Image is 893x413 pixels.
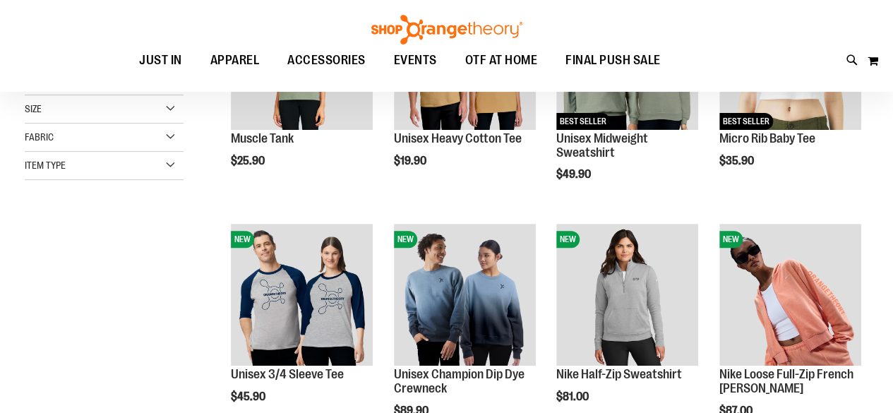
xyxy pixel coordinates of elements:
a: Unisex Heavy Cotton Tee [394,131,522,145]
a: OTF AT HOME [451,44,552,77]
span: $49.90 [556,168,593,181]
a: Micro Rib Baby Tee [719,131,815,145]
span: $35.90 [719,155,756,167]
a: JUST IN [125,44,196,76]
a: Unisex Champion Dip Dye CrewneckNEW [394,224,536,368]
img: Shop Orangetheory [369,15,525,44]
a: Nike Half-Zip Sweatshirt [556,367,682,381]
span: $19.90 [394,155,428,167]
span: NEW [231,231,254,248]
span: OTF AT HOME [465,44,538,76]
span: JUST IN [139,44,182,76]
span: Fabric [25,131,54,143]
span: $45.90 [231,390,268,403]
a: Muscle Tank [231,131,294,145]
a: APPAREL [196,44,274,77]
span: NEW [394,231,417,248]
span: $81.00 [556,390,591,403]
span: EVENTS [394,44,437,76]
span: BEST SELLER [719,113,773,130]
a: Unisex Midweight Sweatshirt [556,131,648,160]
img: Unisex Champion Dip Dye Crewneck [394,224,536,366]
span: NEW [719,231,743,248]
span: Item Type [25,160,66,171]
img: Unisex 3/4 Sleeve Tee [231,224,373,366]
span: $25.90 [231,155,267,167]
span: FINAL PUSH SALE [565,44,661,76]
a: Unisex 3/4 Sleeve TeeNEW [231,224,373,368]
a: FINAL PUSH SALE [551,44,675,77]
span: APPAREL [210,44,260,76]
span: BEST SELLER [556,113,610,130]
a: Unisex 3/4 Sleeve Tee [231,367,344,381]
a: ACCESSORIES [273,44,380,77]
a: EVENTS [380,44,451,77]
a: Nike Loose Full-Zip French Terry HoodieNEW [719,224,861,368]
a: Nike Loose Full-Zip French [PERSON_NAME] [719,367,853,395]
a: Unisex Champion Dip Dye Crewneck [394,367,525,395]
img: Nike Half-Zip Sweatshirt [556,224,698,366]
span: NEW [556,231,580,248]
span: ACCESSORIES [287,44,366,76]
img: Nike Loose Full-Zip French Terry Hoodie [719,224,861,366]
span: Size [25,103,42,114]
a: Nike Half-Zip SweatshirtNEW [556,224,698,368]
